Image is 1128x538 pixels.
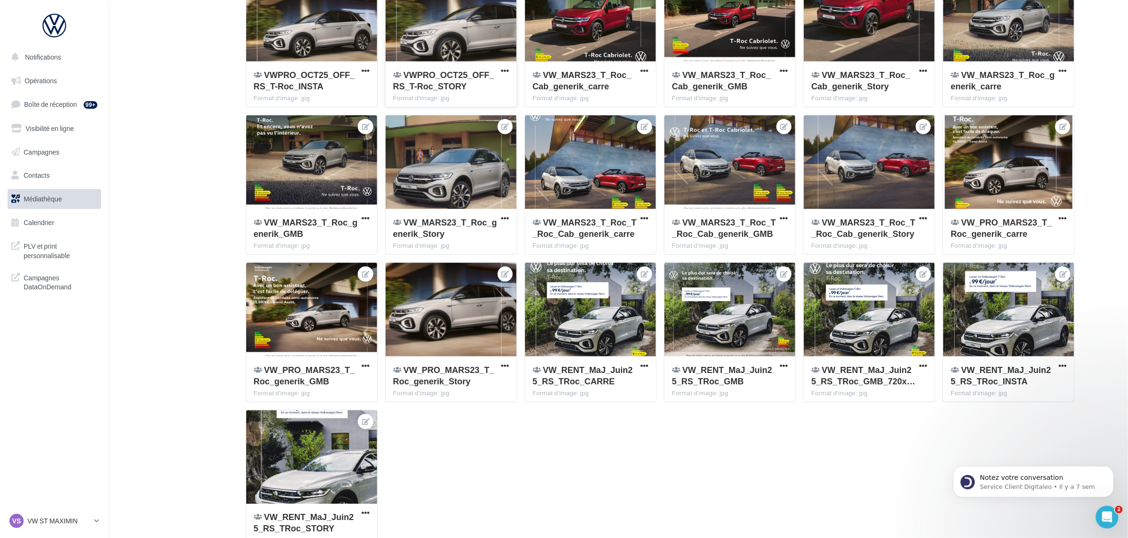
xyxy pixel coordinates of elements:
a: Campagnes DataOnDemand [6,268,103,295]
span: VW_RENT_MaJ_Juin25_RS_TRoc_INSTA [951,364,1051,386]
a: Calendrier [6,213,103,233]
span: VW_PRO_MARS23_T_Roc_generik_Story [393,364,494,386]
div: Format d'image: jpg [393,389,509,398]
div: Format d'image: jpg [254,242,370,250]
span: VS [12,516,21,526]
div: Format d'image: jpg [254,94,370,103]
p: VW ST MAXIMIN [27,516,90,526]
a: PLV et print personnalisable [6,236,103,264]
span: Campagnes [24,148,60,156]
a: Médiathèque [6,189,103,209]
span: Campagnes DataOnDemand [24,271,97,292]
span: VW_MARS23_T_Roc_generik_GMB [254,217,358,239]
div: Format d'image: jpg [811,389,927,398]
div: Format d'image: jpg [811,242,927,250]
div: Format d'image: jpg [672,242,788,250]
iframe: Intercom live chat [1096,506,1119,529]
div: Format d'image: jpg [951,242,1067,250]
div: Format d'image: jpg [393,94,509,103]
span: VW_MARS23_T_Roc_T_Roc_Cab_generik_Story [811,217,915,239]
div: Format d'image: jpg [533,94,648,103]
span: Contacts [24,171,50,179]
div: Format d'image: jpg [393,242,509,250]
span: Calendrier [24,218,54,226]
span: 2 [1115,506,1123,513]
div: Format d'image: jpg [811,94,927,103]
span: VW_RENT_MaJ_Juin25_RS_TRoc_CARRE [533,364,633,386]
div: Format d'image: jpg [672,94,788,103]
div: Format d'image: jpg [951,94,1067,103]
span: VW_MARS23_T_Roc_T_Roc_Cab_generik_carre [533,217,637,239]
span: Notifications [25,53,61,61]
span: VWPRO_OCT25_OFF_RS_T-Roc_INSTA [254,69,355,91]
span: VW_MARS23_T_Roc_Cab_generik_GMB [672,69,771,91]
span: VW_MARS23_T_Roc_generik_Story [393,217,497,239]
a: Contacts [6,165,103,185]
button: Notifications [6,47,99,67]
a: VS VW ST MAXIMIN [8,512,101,530]
a: Boîte de réception99+ [6,94,103,114]
span: Visibilité en ligne [26,124,74,132]
a: Opérations [6,71,103,91]
span: VW_PRO_MARS23_T_Roc_generik_GMB [254,364,355,386]
a: Campagnes [6,142,103,162]
span: VW_MARS23_T_Roc_generik_carre [951,69,1055,91]
span: VW_PRO_MARS23_T_Roc_generik_carre [951,217,1052,239]
span: VW_RENT_MaJ_Juin25_RS_TRoc_GMB [672,364,772,386]
a: Visibilité en ligne [6,119,103,139]
div: Format d'image: jpg [254,389,370,398]
span: VWPRO_OCT25_OFF_RS_T-Roc_STORY [393,69,494,91]
span: VW_MARS23_T_Roc_Cab_generik_carre [533,69,631,91]
span: VW_RENT_MaJ_Juin25_RS_TRoc_STORY [254,512,354,534]
span: Boîte de réception [24,100,77,108]
iframe: Intercom notifications message [939,446,1128,512]
div: Format d'image: jpg [533,389,648,398]
span: VW_MARS23_T_Roc_T_Roc_Cab_generik_GMB [672,217,776,239]
span: Opérations [25,77,57,85]
span: VW_RENT_MaJ_Juin25_RS_TRoc_GMB_720x720px [811,364,915,386]
div: Format d'image: jpg [672,389,788,398]
div: Format d'image: jpg [533,242,648,250]
span: Médiathèque [24,195,62,203]
div: 99+ [84,101,97,109]
div: Format d'image: jpg [951,389,1067,398]
span: VW_MARS23_T_Roc_Cab_generik_Story [811,69,910,91]
span: PLV et print personnalisable [24,240,97,260]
